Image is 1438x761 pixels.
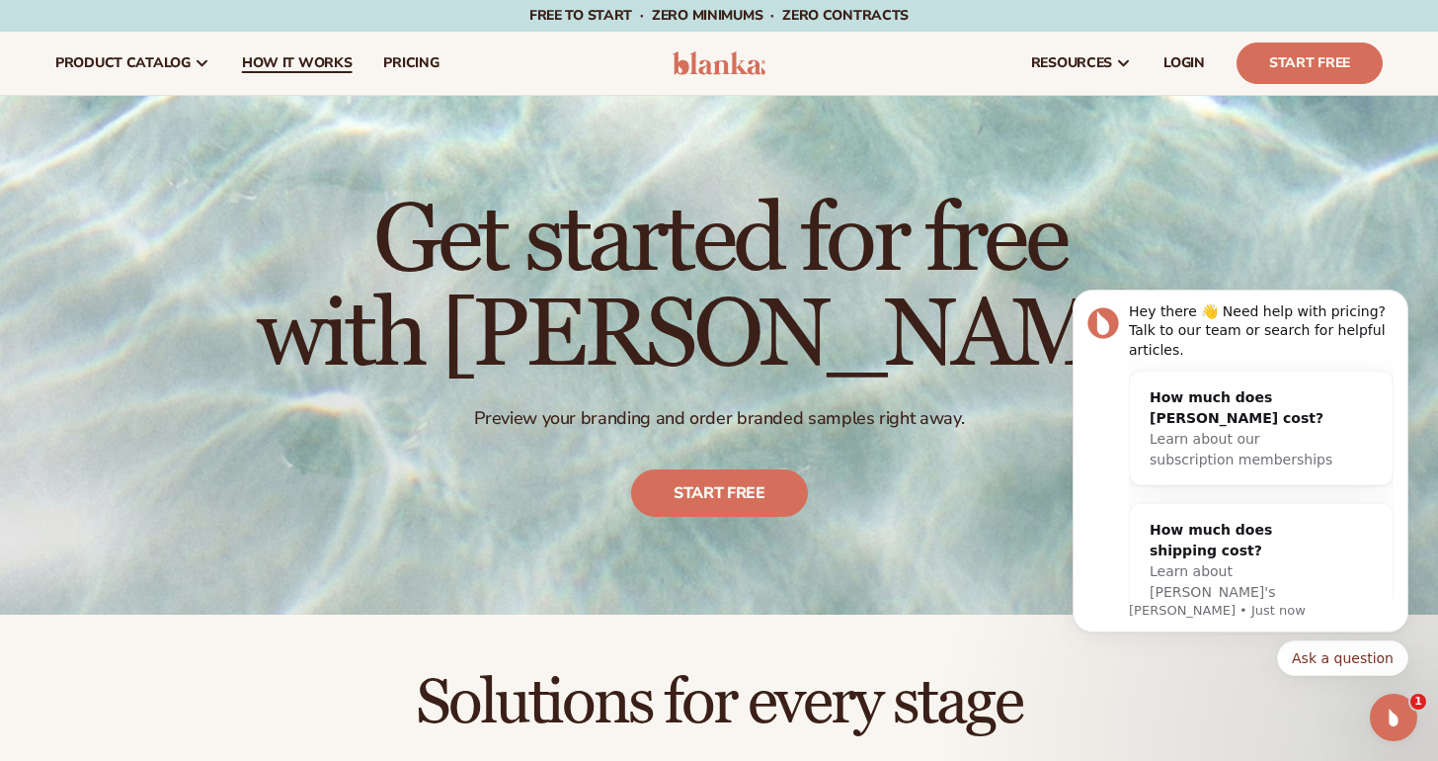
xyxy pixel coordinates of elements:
a: LOGIN [1148,32,1221,95]
a: Start free [631,469,808,517]
a: Start Free [1237,42,1383,84]
h1: Get started for free with [PERSON_NAME] [257,194,1182,383]
h2: Solutions for every stage [55,670,1383,736]
span: 1 [1410,694,1426,710]
span: pricing [383,55,439,71]
p: Preview your branding and order branded samples right away. [257,407,1182,430]
span: product catalog [55,55,191,71]
a: How It Works [226,32,368,95]
a: pricing [367,32,454,95]
a: resources [1015,32,1148,95]
iframe: Intercom live chat [1370,694,1417,741]
a: product catalog [40,32,226,95]
span: How It Works [242,55,353,71]
img: logo [673,51,766,75]
span: LOGIN [1163,55,1205,71]
span: Free to start · ZERO minimums · ZERO contracts [529,6,909,25]
iframe: Intercom notifications message [1043,261,1438,708]
span: resources [1031,55,1112,71]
